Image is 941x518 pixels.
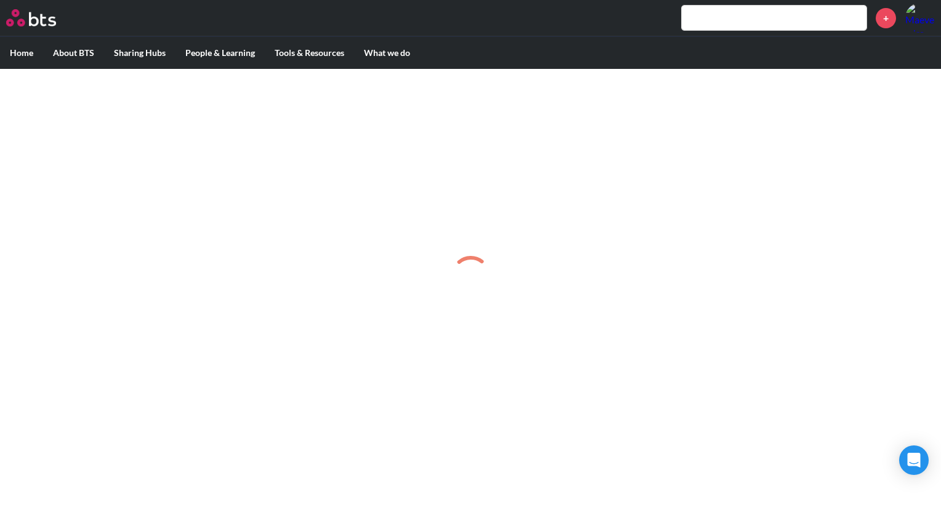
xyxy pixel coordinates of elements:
[6,9,79,26] a: Go home
[876,8,896,28] a: +
[43,37,104,69] label: About BTS
[104,37,176,69] label: Sharing Hubs
[905,3,935,33] a: Profile
[354,37,420,69] label: What we do
[899,445,929,475] div: Open Intercom Messenger
[6,9,56,26] img: BTS Logo
[905,3,935,33] img: Maeve O'connor
[265,37,354,69] label: Tools & Resources
[176,37,265,69] label: People & Learning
